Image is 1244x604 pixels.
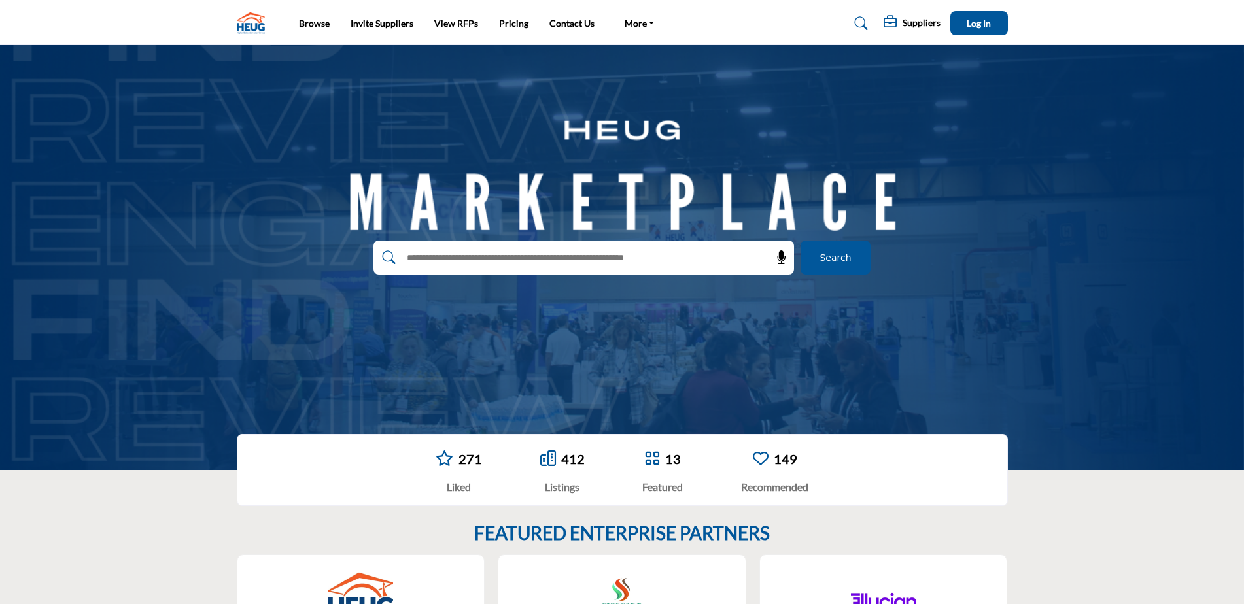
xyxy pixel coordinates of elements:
span: Log In [967,18,991,29]
a: 271 [458,451,482,467]
a: Pricing [499,18,528,29]
a: 13 [665,451,681,467]
a: View RFPs [434,18,478,29]
div: Listings [540,479,585,495]
button: Log In [950,11,1008,35]
a: Go to Recommended [753,450,769,468]
a: Browse [299,18,330,29]
div: Liked [436,479,482,495]
a: 149 [774,451,797,467]
button: Search [801,241,871,275]
h2: FEATURED ENTERPRISE PARTNERS [474,522,770,545]
a: Invite Suppliers [351,18,413,29]
a: Search [842,13,876,34]
div: Suppliers [884,16,941,31]
div: Featured [642,479,683,495]
span: Search [820,251,851,265]
a: 412 [561,451,585,467]
h5: Suppliers [903,17,941,29]
i: Go to Liked [436,450,453,466]
a: Go to Featured [644,450,660,468]
a: Contact Us [549,18,595,29]
div: Recommended [741,479,808,495]
a: More [615,14,664,33]
img: Site Logo [237,12,271,34]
